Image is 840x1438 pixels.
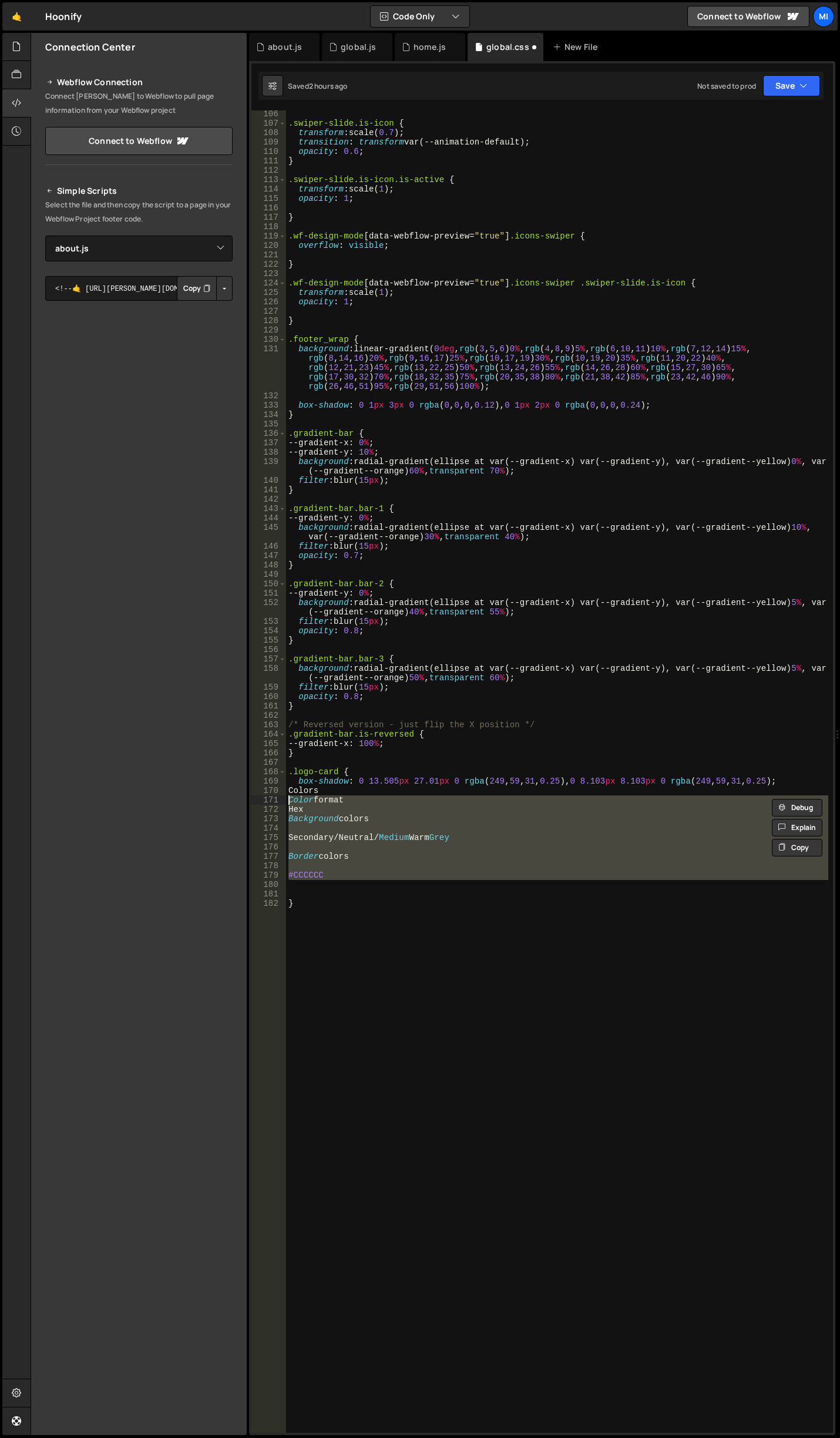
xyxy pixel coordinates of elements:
div: 108 [251,128,286,137]
div: 181 [251,889,286,899]
p: Select the file and then copy the script to a page in your Webflow Project footer code. [45,198,233,226]
div: global.js [341,41,376,53]
div: 110 [251,147,286,156]
a: 🤙 [2,2,31,31]
div: 149 [251,570,286,579]
div: 172 [251,805,286,814]
h2: Webflow Connection [45,75,233,89]
h2: Simple Scripts [45,184,233,198]
div: 140 [251,476,286,485]
div: 173 [251,814,286,824]
div: 137 [251,438,286,448]
div: 162 [251,711,286,720]
div: 115 [251,194,286,203]
button: Save [763,75,820,96]
div: Not saved to prod [697,81,756,91]
a: Connect to Webflow [45,127,233,155]
div: 129 [251,325,286,335]
div: 132 [251,391,286,401]
div: 138 [251,448,286,457]
button: Copy [177,276,217,301]
div: 145 [251,523,286,542]
button: Copy [772,839,822,856]
div: 127 [251,307,286,316]
div: 164 [251,730,286,739]
div: 179 [251,871,286,880]
div: 165 [251,739,286,748]
div: 141 [251,485,286,495]
div: 118 [251,222,286,231]
div: 169 [251,777,286,786]
div: 144 [251,513,286,523]
div: Saved [288,81,348,91]
div: 152 [251,598,286,617]
div: 122 [251,260,286,269]
div: 119 [251,231,286,241]
iframe: YouTube video player [45,320,234,426]
div: 113 [251,175,286,184]
div: 146 [251,542,286,551]
div: 107 [251,119,286,128]
div: 142 [251,495,286,504]
div: 171 [251,795,286,805]
div: 123 [251,269,286,278]
div: 182 [251,899,286,908]
button: Debug [772,799,822,817]
button: Explain [772,819,822,836]
div: 128 [251,316,286,325]
div: 168 [251,767,286,777]
div: 153 [251,617,286,626]
div: 151 [251,589,286,598]
div: about.js [268,41,302,53]
div: 109 [251,137,286,147]
div: 163 [251,720,286,730]
div: 134 [251,410,286,419]
div: 106 [251,109,286,119]
div: 135 [251,419,286,429]
button: Code Only [371,6,469,27]
div: global.css [486,41,529,53]
div: 143 [251,504,286,513]
div: 178 [251,861,286,871]
div: 121 [251,250,286,260]
div: 157 [251,654,286,664]
div: 175 [251,833,286,842]
div: 166 [251,748,286,758]
a: Connect to Webflow [687,6,809,27]
div: 167 [251,758,286,767]
div: 177 [251,852,286,861]
div: 136 [251,429,286,438]
div: 111 [251,156,286,166]
div: Hoonify [45,9,82,23]
div: home.js [414,41,446,53]
div: Mi [813,6,834,27]
h2: Connection Center [45,41,135,53]
div: 112 [251,166,286,175]
div: 116 [251,203,286,213]
div: 114 [251,184,286,194]
div: 180 [251,880,286,889]
div: 159 [251,683,286,692]
div: 125 [251,288,286,297]
div: 160 [251,692,286,701]
div: 133 [251,401,286,410]
div: 147 [251,551,286,560]
div: 148 [251,560,286,570]
iframe: YouTube video player [45,434,234,539]
p: Connect [PERSON_NAME] to Webflow to pull page information from your Webflow project [45,89,233,117]
div: 117 [251,213,286,222]
div: New File [553,41,602,53]
div: 130 [251,335,286,344]
div: 131 [251,344,286,391]
div: 170 [251,786,286,795]
div: 120 [251,241,286,250]
div: 174 [251,824,286,833]
div: 124 [251,278,286,288]
div: 155 [251,636,286,645]
textarea: <!--🤙 [URL][PERSON_NAME][DOMAIN_NAME]> <script>document.addEventListener("DOMContentLoaded", func... [45,276,233,301]
div: 158 [251,664,286,683]
div: 139 [251,457,286,476]
div: 161 [251,701,286,711]
div: 154 [251,626,286,636]
div: 176 [251,842,286,852]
